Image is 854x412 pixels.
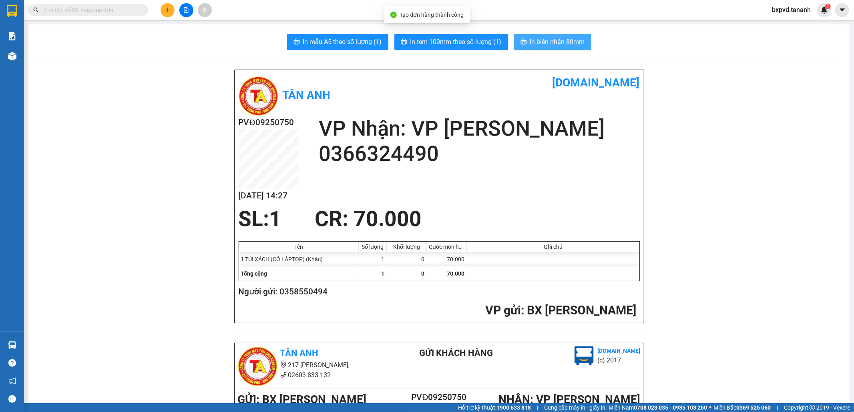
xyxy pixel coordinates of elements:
[575,346,594,366] img: logo.jpg
[161,3,175,17] button: plus
[825,4,831,9] sup: 1
[6,42,73,52] div: 40.000
[238,346,278,386] img: logo.jpg
[766,5,817,15] span: bxpvd.tananh
[315,206,422,231] span: CR : 70.000
[7,5,17,17] img: logo-vxr
[319,141,640,166] h2: 0366324490
[598,348,641,354] b: [DOMAIN_NAME]
[401,38,407,46] span: printer
[239,206,269,231] span: SL:
[553,76,640,89] b: [DOMAIN_NAME]
[241,244,357,250] div: Tên
[736,404,771,411] strong: 0369 525 060
[496,404,531,411] strong: 1900 633 818
[44,6,139,14] input: Tìm tên, số ĐT hoặc mã đơn
[447,270,465,277] span: 70.000
[810,405,815,410] span: copyright
[422,270,425,277] span: 0
[544,403,607,412] span: Cung cấp máy in - giấy in:
[458,403,531,412] span: Hỗ trợ kỹ thuật:
[33,7,39,13] span: search
[537,403,538,412] span: |
[239,302,637,319] h2: : BX [PERSON_NAME]
[713,403,771,412] span: Miền Bắc
[239,252,359,266] div: 1 TÚI XÁCH (CÓ LÁPTOP) (Khác)
[7,7,72,26] div: BX [PERSON_NAME]
[269,206,282,231] span: 1
[239,285,637,298] h2: Người gửi: 0358550494
[427,252,467,266] div: 70.000
[183,7,189,13] span: file-add
[382,270,385,277] span: 1
[8,377,16,385] span: notification
[165,7,171,13] span: plus
[239,189,299,202] h2: [DATE] 14:27
[303,37,382,47] span: In mẫu A5 theo số lượng (1)
[238,393,367,406] b: GỬI : BX [PERSON_NAME]
[406,391,473,404] h2: PVĐ09250750
[239,116,299,129] h2: PVĐ09250750
[77,26,142,37] div: 0848880088
[609,403,707,412] span: Miền Nam
[419,348,493,358] b: Gửi khách hàng
[777,403,778,412] span: |
[520,38,527,46] span: printer
[486,303,521,317] span: VP gửi
[77,7,142,26] div: BX Miền Đông
[7,56,142,66] div: Tên hàng: 1TG ( : 1 )
[8,52,16,60] img: warehouse-icon
[8,32,16,40] img: solution-icon
[839,6,846,14] span: caret-down
[821,6,828,14] img: icon-new-feature
[514,34,591,50] button: printerIn biên nhận 80mm
[400,12,464,18] span: Tạo đơn hàng thành công
[390,12,397,18] span: check-circle
[293,38,300,46] span: printer
[8,395,16,403] span: message
[70,56,81,67] span: SL
[287,34,388,50] button: printerIn mẫu A5 theo số lượng (1)
[835,3,849,17] button: caret-down
[238,360,387,370] li: 217 [PERSON_NAME],
[283,88,331,102] b: Tân Anh
[709,406,711,409] span: ⚪️
[280,362,287,368] span: environment
[198,3,212,17] button: aim
[394,34,508,50] button: printerIn tem 100mm theo số lượng (1)
[6,43,18,51] span: CR :
[280,372,287,378] span: phone
[8,359,16,367] span: question-circle
[7,8,19,16] span: Gửi:
[8,341,16,349] img: warehouse-icon
[429,244,465,250] div: Cước món hàng
[359,252,387,266] div: 1
[389,244,425,250] div: Khối lượng
[469,244,637,250] div: Ghi chú
[241,270,267,277] span: Tổng cộng
[179,3,193,17] button: file-add
[202,7,207,13] span: aim
[280,348,319,358] b: Tân Anh
[498,393,640,406] b: NHẬN : VP [PERSON_NAME]
[239,76,279,116] img: logo.jpg
[634,404,707,411] strong: 0708 023 035 - 0935 103 250
[530,37,585,47] span: In biên nhận 80mm
[361,244,385,250] div: Số lượng
[319,116,640,141] h2: VP Nhận: VP [PERSON_NAME]
[238,370,387,380] li: 02603 833 132
[826,4,829,9] span: 1
[77,8,96,16] span: Nhận:
[598,355,641,365] li: (c) 2017
[387,252,427,266] div: 0
[410,37,502,47] span: In tem 100mm theo số lượng (1)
